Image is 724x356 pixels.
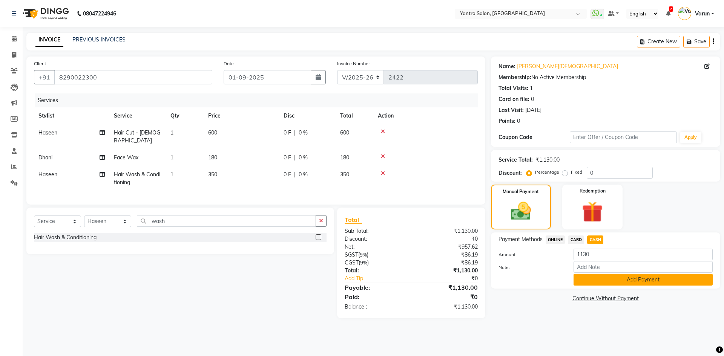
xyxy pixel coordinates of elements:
[208,171,217,178] span: 350
[535,169,559,176] label: Percentage
[170,129,173,136] span: 1
[503,188,539,195] label: Manual Payment
[360,260,367,266] span: 9%
[499,73,713,81] div: No Active Membership
[224,60,234,67] label: Date
[299,171,308,179] span: 0 %
[568,235,584,244] span: CARD
[517,117,520,125] div: 0
[114,171,160,186] span: Hair Wash & Conditioning
[336,107,373,124] th: Total
[493,264,568,271] label: Note:
[587,235,603,244] span: CASH
[35,33,63,47] a: INVOICE
[499,117,515,125] div: Points:
[531,95,534,103] div: 0
[499,95,529,103] div: Card on file:
[680,132,701,143] button: Apply
[499,133,570,141] div: Coupon Code
[54,70,212,84] input: Search by Name/Mobile/Email/Code
[575,199,609,225] img: _gift.svg
[208,129,217,136] span: 600
[38,129,57,136] span: Haseen
[34,234,97,241] div: Hair Wash & Conditioning
[83,3,116,24] b: 08047224946
[536,156,560,164] div: ₹1,130.00
[339,267,411,275] div: Total:
[411,303,483,311] div: ₹1,130.00
[294,171,296,179] span: |
[34,107,109,124] th: Stylist
[499,235,543,243] span: Payment Methods
[34,70,55,84] button: +91
[499,156,533,164] div: Service Total:
[574,249,713,260] input: Amount
[505,200,537,223] img: _cash.svg
[525,106,541,114] div: [DATE]
[574,261,713,273] input: Add Note
[294,154,296,162] span: |
[678,7,691,20] img: Varun
[339,303,411,311] div: Balance :
[299,154,308,162] span: 0 %
[339,259,411,267] div: ( )
[345,216,362,224] span: Total
[299,129,308,137] span: 0 %
[339,251,411,259] div: ( )
[499,63,515,70] div: Name:
[411,235,483,243] div: ₹0
[166,107,204,124] th: Qty
[279,107,336,124] th: Disc
[517,63,618,70] a: [PERSON_NAME][DEMOGRAPHIC_DATA]
[360,252,367,258] span: 9%
[411,243,483,251] div: ₹957.62
[492,295,719,303] a: Continue Without Payment
[345,259,359,266] span: CGST
[35,93,483,107] div: Services
[345,251,358,258] span: SGST
[339,283,411,292] div: Payable:
[340,171,349,178] span: 350
[499,73,531,81] div: Membership:
[695,10,710,18] span: Varun
[19,3,71,24] img: logo
[411,259,483,267] div: ₹86.19
[284,171,291,179] span: 0 F
[284,129,291,137] span: 0 F
[340,129,349,136] span: 600
[339,292,411,301] div: Paid:
[411,267,483,275] div: ₹1,130.00
[570,131,677,143] input: Enter Offer / Coupon Code
[580,188,606,194] label: Redemption
[499,169,522,177] div: Discount:
[114,154,138,161] span: Face Wax
[411,292,483,301] div: ₹0
[208,154,217,161] span: 180
[683,36,710,47] button: Save
[38,171,57,178] span: Haseen
[499,106,524,114] div: Last Visit:
[137,215,316,227] input: Search or Scan
[666,10,670,17] a: 2
[170,171,173,178] span: 1
[204,107,279,124] th: Price
[170,154,173,161] span: 1
[571,169,582,176] label: Fixed
[411,251,483,259] div: ₹86.19
[339,275,423,283] a: Add Tip
[546,235,565,244] span: ONLINE
[284,154,291,162] span: 0 F
[294,129,296,137] span: |
[499,84,528,92] div: Total Visits:
[423,275,483,283] div: ₹0
[493,251,568,258] label: Amount:
[72,36,126,43] a: PREVIOUS INVOICES
[339,235,411,243] div: Discount:
[339,227,411,235] div: Sub Total:
[38,154,52,161] span: Dhani
[34,60,46,67] label: Client
[411,227,483,235] div: ₹1,130.00
[337,60,370,67] label: Invoice Number
[637,36,680,47] button: Create New
[574,274,713,286] button: Add Payment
